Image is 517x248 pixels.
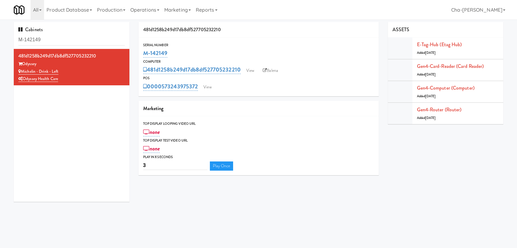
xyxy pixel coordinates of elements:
[18,60,125,68] div: Odyssey
[425,116,436,120] span: [DATE]
[143,154,374,160] div: Play in X seconds
[18,76,58,82] a: Odyssey Health Care
[210,161,233,171] a: Play Once
[417,50,436,55] span: Added
[417,116,436,120] span: Added
[143,75,374,81] div: POS
[14,5,24,15] img: Micromart
[260,66,281,75] a: Balena
[417,41,462,48] a: E-tag-hub (Etag Hub)
[143,42,374,48] div: Serial Number
[143,49,168,57] a: M-142149
[200,83,214,92] a: View
[425,94,436,98] span: [DATE]
[425,72,436,77] span: [DATE]
[18,51,125,61] div: 481d1258b249d17db8df527705232210
[18,26,43,33] span: Cabinets
[425,50,436,55] span: [DATE]
[417,63,484,70] a: Gen4-card-reader (Card Reader)
[143,121,374,127] div: Top Display Looping Video Url
[139,22,379,38] div: 481d1258b249d17db8df527705232210
[143,138,374,144] div: Top Display Test Video Url
[417,106,462,113] a: Gen4-router (Router)
[417,94,436,98] span: Added
[143,65,241,74] a: 481d1258b249d17db8df527705232210
[143,105,164,112] span: Marketing
[143,59,374,65] div: Computer
[18,68,58,75] a: Michelin - Drink - Left
[143,128,160,136] a: none
[417,84,474,91] a: Gen4-computer (Computer)
[18,34,125,46] input: Search cabinets
[14,49,129,85] li: 481d1258b249d17db8df527705232210Odyssey Michelin - Drink - LeftOdyssey Health Care
[143,144,160,153] a: none
[143,82,198,91] a: 0000573243975372
[392,26,410,33] span: ASSETS
[417,72,436,77] span: Added
[243,66,257,75] a: View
